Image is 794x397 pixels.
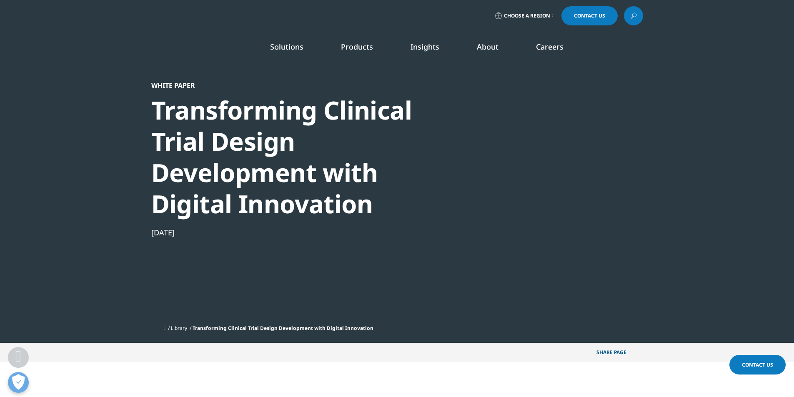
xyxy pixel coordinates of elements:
div: [DATE] [151,227,437,237]
a: Contact Us [561,6,618,25]
span: Choose a Region [504,12,550,19]
a: About [477,42,498,52]
a: Careers [536,42,564,52]
div: White Paper [151,81,437,90]
p: Share PAGE [590,343,643,362]
span: Contact Us [742,361,773,368]
a: Contact Us [729,355,786,375]
button: Share PAGEShare PAGE [590,343,643,362]
a: Insights [411,42,439,52]
a: Solutions [270,42,303,52]
div: Transforming Clinical Trial Design Development with Digital Innovation [151,95,437,220]
span: Transforming Clinical Trial Design Development with Digital Innovation [193,325,373,332]
a: Library [171,325,187,332]
span: Contact Us [574,13,605,18]
a: Products [341,42,373,52]
button: Open Preferences [8,372,29,393]
nav: Primary [221,29,643,68]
